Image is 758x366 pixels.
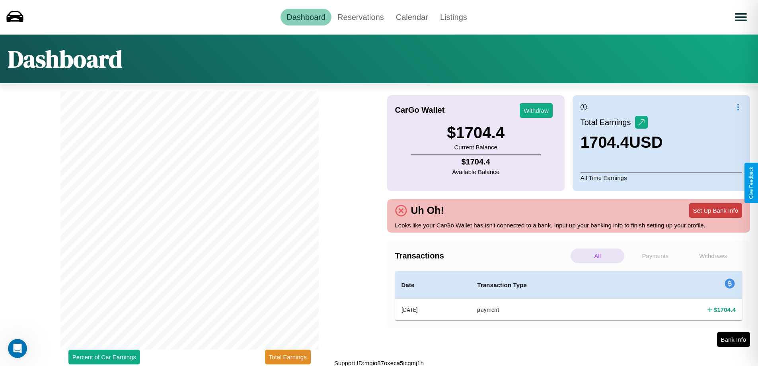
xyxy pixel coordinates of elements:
table: simple table [395,271,742,320]
h4: CarGo Wallet [395,106,445,115]
h4: Uh Oh! [407,205,448,216]
p: Current Balance [447,142,505,153]
p: Available Balance [452,166,499,177]
h4: Date [401,280,465,290]
button: Withdraw [520,103,553,118]
h4: $ 1704.4 [452,157,499,166]
p: Payments [628,249,682,263]
p: Looks like your CarGo Wallet has isn't connected to a bank. Input up your banking info to finish ... [395,220,742,231]
h3: 1704.4 USD [581,133,663,151]
a: Reservations [331,9,390,25]
div: Give Feedback [748,167,754,199]
a: Dashboard [281,9,331,25]
p: All Time Earnings [581,172,742,183]
p: All [571,249,624,263]
th: payment [471,299,632,321]
button: Bank Info [717,332,750,347]
th: [DATE] [395,299,471,321]
button: Total Earnings [265,350,311,364]
a: Listings [434,9,473,25]
p: Withdraws [686,249,740,263]
button: Set Up Bank Info [689,203,742,218]
h4: Transactions [395,251,569,260]
h4: Transaction Type [477,280,625,290]
p: Total Earnings [581,115,635,129]
h1: Dashboard [8,43,122,75]
h3: $ 1704.4 [447,124,505,142]
button: Open menu [730,6,752,28]
h4: $ 1704.4 [714,305,736,314]
iframe: Intercom live chat [8,339,27,358]
a: Calendar [390,9,434,25]
button: Percent of Car Earnings [68,350,140,364]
